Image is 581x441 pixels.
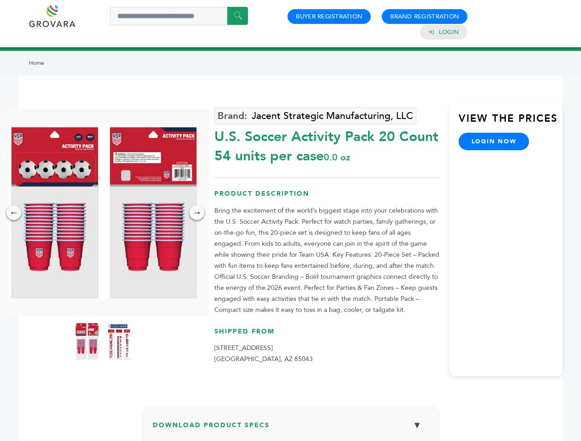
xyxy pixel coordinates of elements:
img: U.S. Soccer Activity Pack – 20 Count 54 units per case 0.0 oz [9,126,197,299]
p: Bring the excitement of the world’s biggest stage into your celebrations with the U.S. Soccer Act... [214,205,440,316]
a: Buyer Registration [296,12,362,21]
div: ← [6,205,21,220]
span: 0.0 oz [324,151,350,164]
a: Brand Registration [390,12,459,21]
a: Jacent Strategic Manufacturing, LLC [214,107,416,124]
h3: Shipped From [214,327,440,343]
p: [STREET_ADDRESS] [GEOGRAPHIC_DATA], AZ 85043 [214,343,440,365]
h3: View the Prices [459,112,563,133]
button: ▼ [406,415,429,435]
img: U.S. Soccer Activity Pack – 20 Count 54 units per case 0.0 oz [75,323,98,360]
a: login now [459,133,529,150]
a: Home [29,59,44,67]
div: U.S. Soccer Activity Pack 20 Count 54 units per case [214,123,440,166]
a: Login [439,28,459,36]
h3: Product Description [214,189,440,205]
input: Search a product or brand... [110,7,248,25]
img: U.S. Soccer Activity Pack – 20 Count 54 units per case 0.0 oz [108,323,131,360]
div: → [190,205,204,220]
